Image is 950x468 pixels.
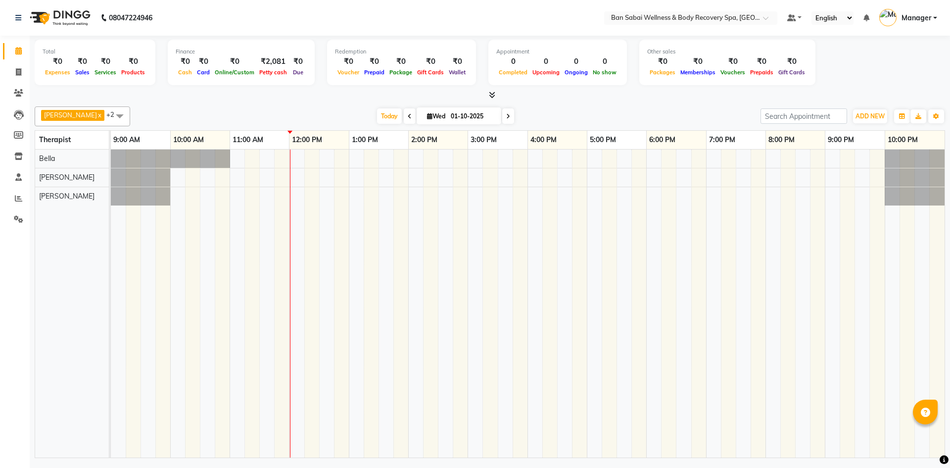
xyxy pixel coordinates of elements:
[448,109,497,124] input: 2025-10-01
[647,133,678,147] a: 6:00 PM
[530,56,562,67] div: 0
[496,48,619,56] div: Appointment
[73,69,92,76] span: Sales
[707,133,738,147] a: 7:00 PM
[425,112,448,120] span: Wed
[335,48,468,56] div: Redemption
[647,56,678,67] div: ₹0
[387,56,415,67] div: ₹0
[908,428,940,458] iframe: chat widget
[111,133,142,147] a: 9:00 AM
[176,48,307,56] div: Finance
[43,48,147,56] div: Total
[496,56,530,67] div: 0
[176,69,194,76] span: Cash
[25,4,93,32] img: logo
[349,133,380,147] a: 1:00 PM
[885,133,920,147] a: 10:00 PM
[362,56,387,67] div: ₹0
[230,133,266,147] a: 11:00 AM
[678,69,718,76] span: Memberships
[718,56,748,67] div: ₹0
[119,69,147,76] span: Products
[362,69,387,76] span: Prepaid
[853,109,887,123] button: ADD NEW
[289,56,307,67] div: ₹0
[212,69,257,76] span: Online/Custom
[530,69,562,76] span: Upcoming
[119,56,147,67] div: ₹0
[39,173,95,182] span: [PERSON_NAME]
[590,56,619,67] div: 0
[335,56,362,67] div: ₹0
[562,69,590,76] span: Ongoing
[39,192,95,201] span: [PERSON_NAME]
[39,154,55,163] span: Bella
[528,133,559,147] a: 4:00 PM
[257,56,289,67] div: ₹2,081
[446,56,468,67] div: ₹0
[109,4,152,32] b: 08047224946
[176,56,194,67] div: ₹0
[776,69,807,76] span: Gift Cards
[496,69,530,76] span: Completed
[92,56,119,67] div: ₹0
[43,69,73,76] span: Expenses
[409,133,440,147] a: 2:00 PM
[97,111,101,119] a: x
[415,56,446,67] div: ₹0
[415,69,446,76] span: Gift Cards
[647,48,807,56] div: Other sales
[766,133,797,147] a: 8:00 PM
[43,56,73,67] div: ₹0
[39,135,71,144] span: Therapist
[257,69,289,76] span: Petty cash
[44,111,97,119] span: [PERSON_NAME]
[377,108,402,124] span: Today
[562,56,590,67] div: 0
[289,133,325,147] a: 12:00 PM
[171,133,206,147] a: 10:00 AM
[776,56,807,67] div: ₹0
[194,69,212,76] span: Card
[678,56,718,67] div: ₹0
[335,69,362,76] span: Voucher
[194,56,212,67] div: ₹0
[590,69,619,76] span: No show
[825,133,856,147] a: 9:00 PM
[760,108,847,124] input: Search Appointment
[748,69,776,76] span: Prepaids
[468,133,499,147] a: 3:00 PM
[902,13,931,23] span: Manager
[879,9,897,26] img: Manager
[718,69,748,76] span: Vouchers
[647,69,678,76] span: Packages
[212,56,257,67] div: ₹0
[855,112,885,120] span: ADD NEW
[446,69,468,76] span: Wallet
[748,56,776,67] div: ₹0
[290,69,306,76] span: Due
[73,56,92,67] div: ₹0
[387,69,415,76] span: Package
[587,133,618,147] a: 5:00 PM
[106,110,122,118] span: +2
[92,69,119,76] span: Services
